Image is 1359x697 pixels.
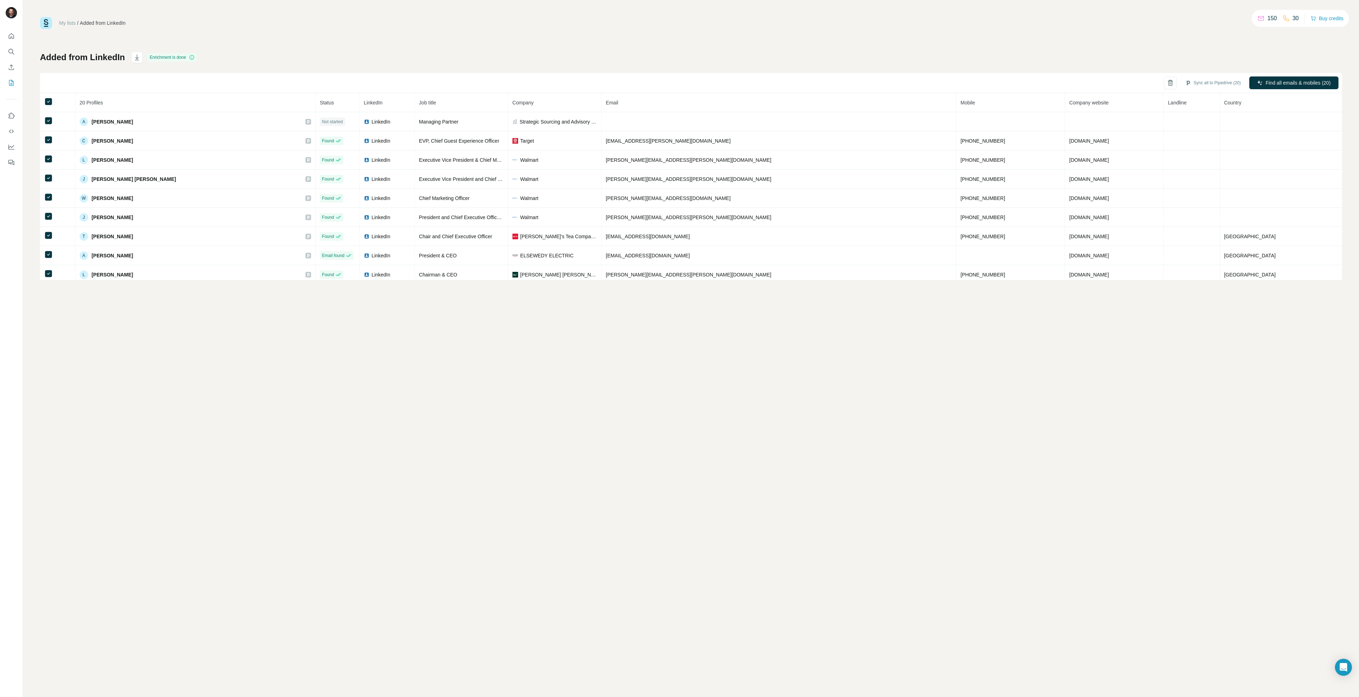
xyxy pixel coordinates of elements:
button: Dashboard [6,141,17,153]
span: [PERSON_NAME]'s Tea Company, Inc. [520,233,597,240]
span: Found [322,272,334,278]
div: A [80,118,88,126]
span: [PERSON_NAME] [92,195,133,202]
button: Buy credits [1311,13,1343,23]
div: L [80,156,88,164]
span: [DOMAIN_NAME] [1069,157,1109,163]
div: Added from LinkedIn [80,19,126,27]
img: LinkedIn logo [364,195,369,201]
span: [DOMAIN_NAME] [1069,215,1109,220]
p: 30 [1292,14,1299,23]
span: Job title [419,100,436,105]
span: [PHONE_NUMBER] [961,195,1005,201]
div: W [80,194,88,202]
button: Sync all to Pipedrive (20) [1180,78,1246,88]
img: LinkedIn logo [364,215,369,220]
div: A [80,251,88,260]
button: Search [6,45,17,58]
div: C [80,137,88,145]
span: Found [322,157,334,163]
img: company-logo [512,159,518,161]
span: Found [322,195,334,201]
span: EVP, Chief Guest Experience Officer [419,138,499,144]
span: [EMAIL_ADDRESS][DOMAIN_NAME] [606,253,690,258]
span: [PERSON_NAME] [92,233,133,240]
span: Walmart [520,176,539,183]
span: [PERSON_NAME][EMAIL_ADDRESS][PERSON_NAME][DOMAIN_NAME] [606,157,772,163]
span: [EMAIL_ADDRESS][PERSON_NAME][DOMAIN_NAME] [606,138,730,144]
span: [PERSON_NAME] [92,271,133,278]
span: [PHONE_NUMBER] [961,234,1005,239]
span: President and Chief Executive Officer, Walmart U.S. [419,215,533,220]
div: L [80,270,88,279]
button: Find all emails & mobiles (20) [1249,76,1338,89]
img: LinkedIn logo [364,119,369,125]
button: Use Surfe on LinkedIn [6,109,17,122]
span: LinkedIn [372,252,390,259]
p: 150 [1267,14,1277,23]
button: Quick start [6,30,17,42]
button: My lists [6,76,17,89]
span: [PERSON_NAME] [92,214,133,221]
span: LinkedIn [372,176,390,183]
span: LinkedIn [372,214,390,221]
span: [PHONE_NUMBER] [961,272,1005,278]
span: [GEOGRAPHIC_DATA] [1224,234,1276,239]
img: company-logo [512,178,518,180]
img: company-logo [512,138,518,144]
span: [GEOGRAPHIC_DATA] [1224,253,1276,258]
img: company-logo [512,272,518,278]
button: Feedback [6,156,17,169]
img: LinkedIn logo [364,253,369,258]
span: Target [520,137,534,144]
span: Executive Vice President and Chief Financial Officer [419,176,533,182]
span: [PERSON_NAME][EMAIL_ADDRESS][DOMAIN_NAME] [606,195,730,201]
span: Walmart [520,156,539,164]
span: [PERSON_NAME] [92,118,133,125]
span: [DOMAIN_NAME] [1069,195,1109,201]
span: [PERSON_NAME] [92,252,133,259]
span: [PERSON_NAME][EMAIL_ADDRESS][PERSON_NAME][DOMAIN_NAME] [606,176,772,182]
li: / [77,19,79,27]
span: LinkedIn [372,156,390,164]
span: Walmart [520,195,539,202]
span: Landline [1168,100,1187,105]
img: LinkedIn logo [364,234,369,239]
div: T [80,232,88,241]
span: Managing Partner [419,119,458,125]
img: LinkedIn logo [364,272,369,278]
div: J [80,175,88,183]
span: [PHONE_NUMBER] [961,176,1005,182]
span: ELSEWEDY ELECTRIC [520,252,574,259]
h1: Added from LinkedIn [40,52,125,63]
span: [DOMAIN_NAME] [1069,272,1109,278]
span: [PHONE_NUMBER] [961,215,1005,220]
span: [PERSON_NAME] [92,156,133,164]
span: [DOMAIN_NAME] [1069,138,1109,144]
span: Mobile [961,100,975,105]
span: Chair and Chief Executive Officer [419,234,492,239]
span: Status [320,100,334,105]
img: company-logo [512,234,518,239]
span: LinkedIn [372,233,390,240]
span: President & CEO [419,253,457,258]
span: Email found [322,252,344,259]
span: LinkedIn [364,100,383,105]
span: [DOMAIN_NAME] [1069,234,1109,239]
img: Avatar [6,7,17,18]
span: [PERSON_NAME][EMAIL_ADDRESS][PERSON_NAME][DOMAIN_NAME] [606,272,772,278]
span: [PERSON_NAME] [PERSON_NAME] [92,176,176,183]
span: Company [512,100,534,105]
span: Find all emails & mobiles (20) [1266,79,1331,86]
span: Chairman & CEO [419,272,457,278]
a: My lists [59,20,76,26]
button: Use Surfe API [6,125,17,138]
span: Found [322,176,334,182]
img: company-logo [512,253,518,258]
span: LinkedIn [372,118,390,125]
div: J [80,213,88,222]
span: LinkedIn [372,195,390,202]
span: [DOMAIN_NAME] [1069,176,1109,182]
span: [PERSON_NAME][EMAIL_ADDRESS][PERSON_NAME][DOMAIN_NAME] [606,215,772,220]
span: Email [606,100,618,105]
